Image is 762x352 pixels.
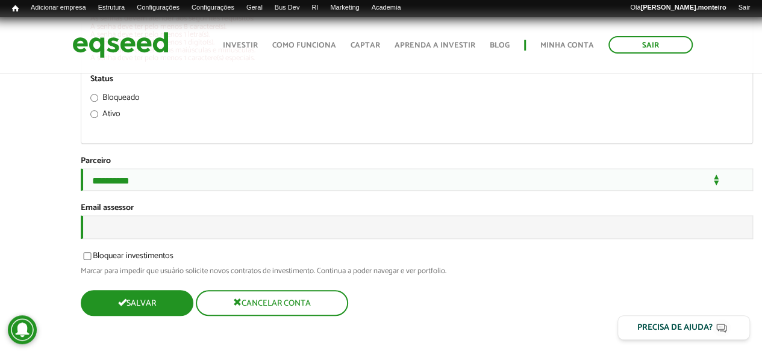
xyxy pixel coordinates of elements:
[92,3,131,13] a: Estrutura
[81,252,173,264] label: Bloquear investimentos
[81,290,193,316] button: Salvar
[81,157,111,165] label: Parceiro
[540,42,594,49] a: Minha conta
[25,3,92,13] a: Adicionar empresa
[90,110,98,118] input: Ativo
[269,3,306,13] a: Bus Dev
[186,3,240,13] a: Configurações
[196,290,348,316] button: Cancelar conta
[90,94,140,106] label: Bloqueado
[90,75,113,84] label: Status
[131,3,186,13] a: Configurações
[624,3,732,13] a: Olá[PERSON_NAME].monteiro
[365,3,407,13] a: Academia
[272,42,336,49] a: Como funciona
[732,3,756,13] a: Sair
[72,29,169,61] img: EqSeed
[395,42,475,49] a: Aprenda a investir
[81,204,134,212] label: Email assessor
[490,42,510,49] a: Blog
[240,3,269,13] a: Geral
[608,36,693,54] a: Sair
[90,110,120,122] label: Ativo
[77,252,98,260] input: Bloquear investimentos
[81,267,753,275] div: Marcar para impedir que usuário solicite novos contratos de investimento. Continua a poder navega...
[12,4,19,13] span: Início
[223,42,258,49] a: Investir
[351,42,380,49] a: Captar
[6,3,25,14] a: Início
[640,4,726,11] strong: [PERSON_NAME].monteiro
[305,3,324,13] a: RI
[324,3,365,13] a: Marketing
[90,94,98,102] input: Bloqueado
